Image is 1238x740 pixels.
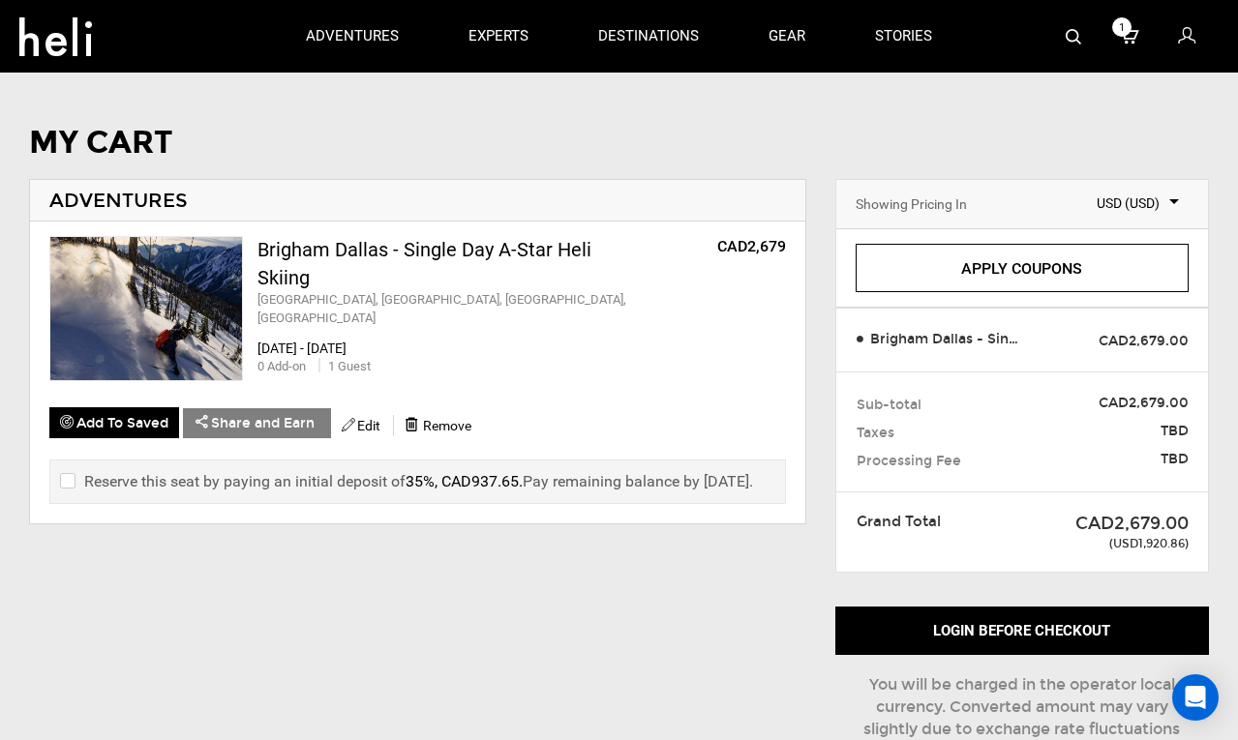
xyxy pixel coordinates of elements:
label: Reserve this seat by paying an initial deposit of Pay remaining balance by [DATE]. [60,470,753,492]
div: [GEOGRAPHIC_DATA], [GEOGRAPHIC_DATA], [GEOGRAPHIC_DATA], [GEOGRAPHIC_DATA] [257,291,627,327]
div: Brigham Dallas - Single Day A-Star Heli Skiing [257,236,627,291]
a: Apply Coupons [856,244,1189,292]
h1: MY CART [29,126,1209,160]
span: 1 [1112,17,1132,37]
div: 1 Guest [318,358,371,376]
span: Brigham Dallas - Single Day A-Star Heli Skiing [866,330,1023,349]
span: CAD2,679.00 [1099,332,1189,351]
span: USD (USD) [1068,193,1179,213]
img: search-bar-icon.svg [1066,29,1081,44]
span: 35%, CAD937.65 . [406,472,523,490]
span: Select box activate [1058,190,1189,213]
p: experts [468,26,528,46]
span: Sub-total [857,396,921,415]
div: CAD2,679.00 [1007,512,1189,537]
div: Grand Total [842,512,993,532]
span: TBD [1037,422,1189,441]
h2: ADVENTURES [49,190,786,211]
p: adventures [306,26,399,46]
div: Showing Pricing In [856,194,967,214]
span: 0 Add-on [257,359,306,373]
strong: CAD2,679.00 [1099,395,1189,411]
button: Edit [331,410,392,440]
div: Open Intercom Messenger [1172,674,1219,721]
div: [DATE] - [DATE] [257,339,786,358]
span: Processing Fee [857,452,961,471]
p: destinations [598,26,699,46]
button: Login before checkout [835,607,1209,655]
span: Taxes [857,424,894,443]
span: TBD [1037,450,1189,469]
button: Remove [395,410,482,440]
img: images [50,237,242,380]
button: Add To Saved [49,407,179,438]
span: Remove [423,418,471,433]
op: CAD2,679 [717,237,786,255]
